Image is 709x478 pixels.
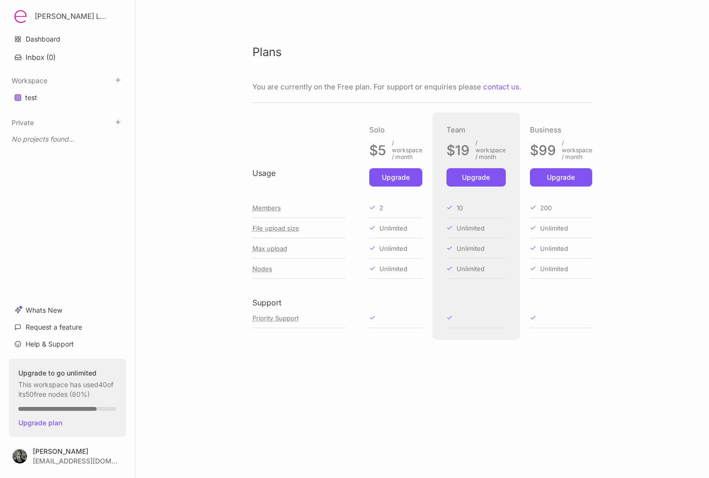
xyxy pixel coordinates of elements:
span: Unlimited [457,263,485,275]
div: This workspace has used 40 of its 50 free nodes ( 80 %) [18,368,116,399]
div: Nodes [252,263,272,275]
span: Unlimited [379,222,407,234]
div: Workspace [9,86,126,111]
button: Inbox (0) [9,49,126,66]
span: 200 [540,202,552,214]
button: [PERSON_NAME] Limited [12,8,123,25]
button: Workspace [12,76,47,85]
div: [PERSON_NAME] Limited [35,12,108,21]
span: Unlimited [540,222,568,234]
a: Request a feature [9,318,126,336]
div: $ 5 [369,145,386,156]
div: / workspace / month [392,140,422,160]
div: / workspace / month [475,140,506,160]
div: Members [252,202,281,214]
div: test [25,92,37,103]
a: contact us [483,81,519,93]
strong: Upgrade to go unlimited [18,368,116,378]
div: Max upload [252,243,287,254]
div: File upload size [252,222,299,234]
p: Business [530,124,592,136]
span: Unlimited [457,243,485,254]
span: Unlimited [379,263,407,275]
a: Whats New [9,301,126,319]
p: Solo [369,124,422,136]
button: Upgrade [369,168,422,187]
span: Unlimited [540,243,568,254]
div: $ 19 [446,145,470,156]
span: Upgrade plan [18,419,116,427]
a: Help & Support [9,335,126,353]
h1: Plans [252,46,592,58]
span: Unlimited [457,222,485,234]
div: / workspace / month [562,140,592,160]
button: Upgrade to go unlimitedThis workspace has used40of its50free nodes (80%)Upgrade plan [9,359,126,437]
h3: Support [252,279,345,308]
span: Unlimited [379,243,407,254]
button: [PERSON_NAME][EMAIL_ADDRESS][DOMAIN_NAME] [9,442,126,470]
p: Team [446,124,506,136]
button: Private [12,118,34,127]
div: No projects found... [9,130,126,148]
a: Dashboard [9,30,126,48]
button: Upgrade [530,168,592,187]
h3: Usage [252,168,345,178]
a: test [9,88,126,107]
button: Upgrade [446,168,506,187]
div: [EMAIL_ADDRESS][DOMAIN_NAME] [33,457,118,464]
div: [PERSON_NAME] [33,448,118,455]
span: Unlimited [540,263,568,275]
div: $ 99 [530,145,556,156]
span: 2 [379,202,383,214]
div: Private [9,128,126,151]
p: You are currently on the Free plan. For support or enquiries please . [252,81,592,93]
div: Priority Support [252,312,299,324]
span: 10 [457,202,463,214]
